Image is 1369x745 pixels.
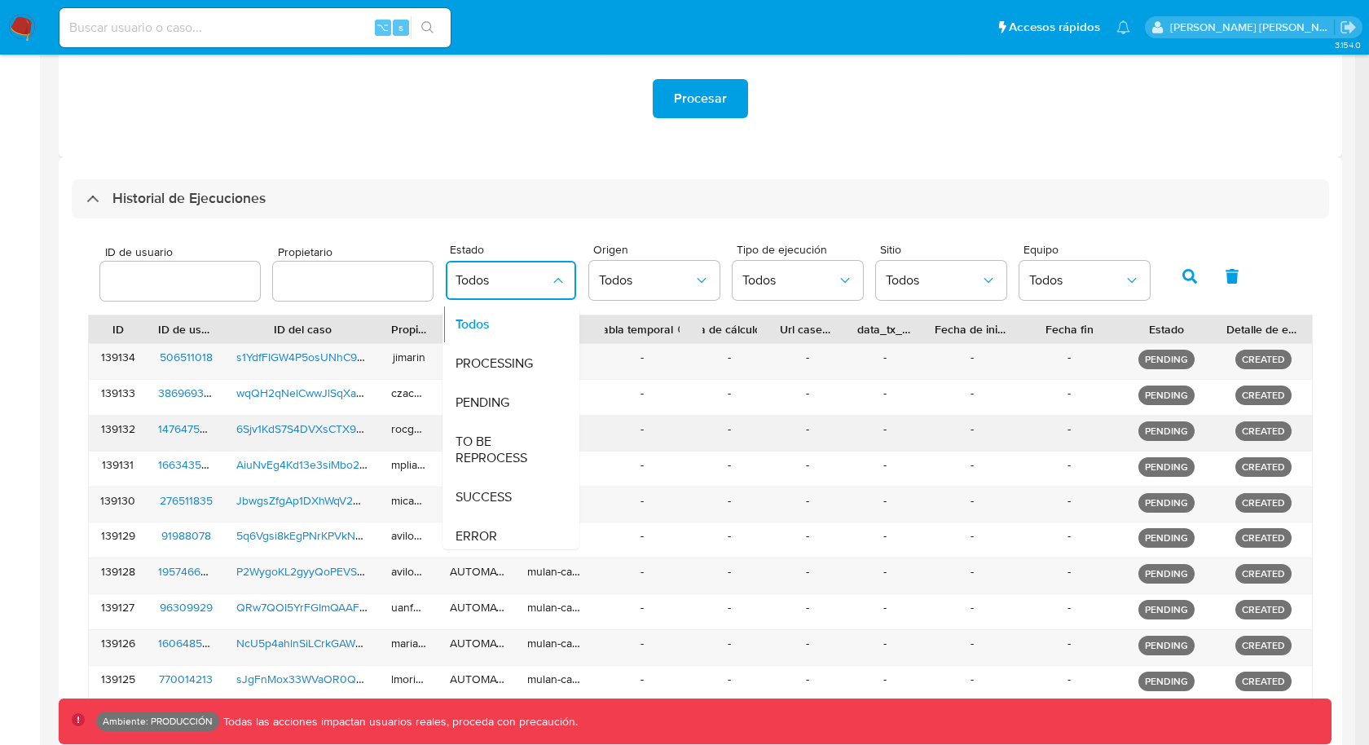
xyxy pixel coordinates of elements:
[59,17,451,38] input: Buscar usuario o caso...
[1116,20,1130,34] a: Notificaciones
[376,20,389,35] span: ⌥
[219,714,578,730] p: Todas las acciones impactan usuarios reales, proceda con precaución.
[1335,38,1361,51] span: 3.154.0
[1009,19,1100,36] span: Accesos rápidos
[103,718,213,725] p: Ambiente: PRODUCCIÓN
[1170,20,1335,35] p: christian.palomeque@mercadolibre.com.co
[1340,19,1357,36] a: Salir
[411,16,444,39] button: search-icon
[398,20,403,35] span: s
